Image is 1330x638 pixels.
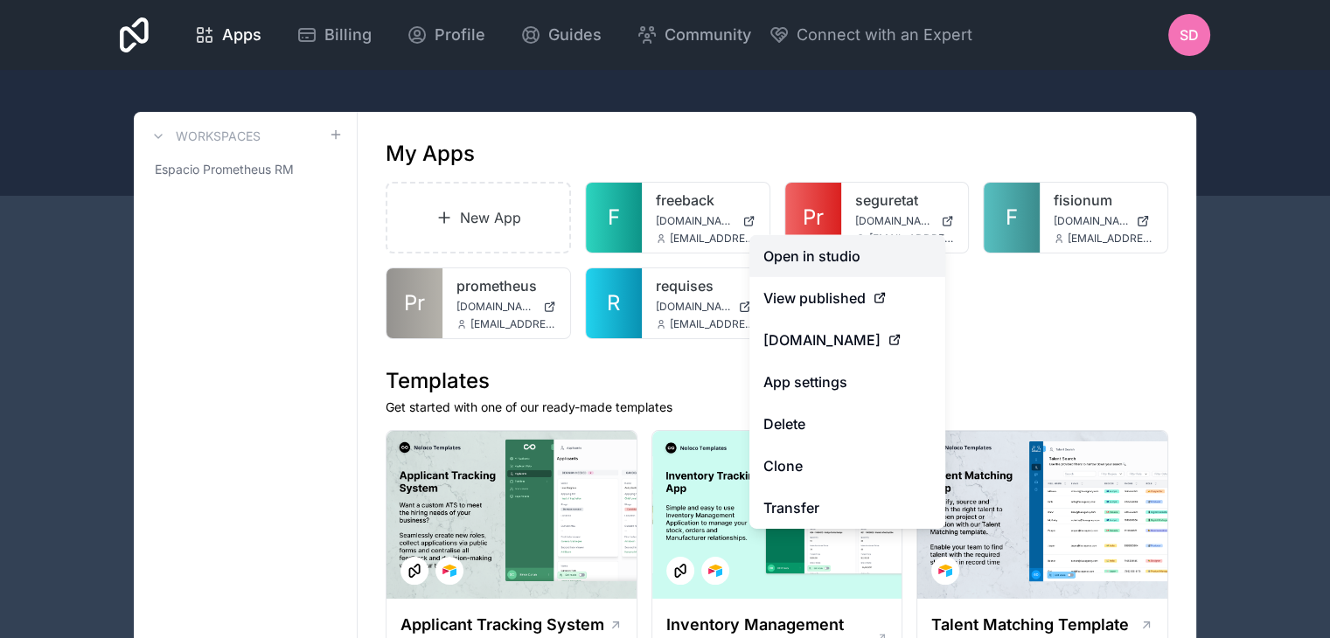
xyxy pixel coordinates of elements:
img: Airtable Logo [938,564,952,578]
a: seguretat [855,190,955,211]
a: Billing [282,16,386,54]
a: fisionum [1054,190,1153,211]
a: Pr [785,183,841,253]
a: [DOMAIN_NAME] [456,300,556,314]
h1: Talent Matching Template [931,613,1129,637]
button: Connect with an Expert [769,23,972,47]
span: [DOMAIN_NAME] [456,300,536,314]
span: [DOMAIN_NAME] [763,329,881,350]
a: [DOMAIN_NAME] [749,319,945,361]
span: [EMAIL_ADDRESS][DOMAIN_NAME] [670,317,756,331]
a: Clone [749,445,945,487]
h3: Workspaces [176,128,261,145]
a: F [984,183,1040,253]
span: [DOMAIN_NAME] [855,214,935,228]
p: Get started with one of our ready-made templates [386,399,1168,416]
a: Guides [506,16,616,54]
span: SD [1180,24,1199,45]
a: F [586,183,642,253]
a: New App [386,182,571,253]
span: View published [763,288,866,309]
a: prometheus [456,275,556,296]
span: Pr [404,289,425,317]
span: [EMAIL_ADDRESS][DOMAIN_NAME] [869,232,955,246]
span: [DOMAIN_NAME] [656,300,731,314]
img: Airtable Logo [442,564,456,578]
img: Airtable Logo [708,564,722,578]
span: Community [665,23,751,47]
span: Apps [222,23,261,47]
a: [DOMAIN_NAME] [656,300,756,314]
span: [EMAIL_ADDRESS][DOMAIN_NAME] [470,317,556,331]
span: Billing [324,23,372,47]
h1: My Apps [386,140,475,168]
span: Profile [435,23,485,47]
a: Community [623,16,765,54]
a: Apps [180,16,275,54]
a: freeback [656,190,756,211]
span: F [1006,204,1018,232]
a: Transfer [749,487,945,529]
span: [DOMAIN_NAME] [656,214,735,228]
h1: Applicant Tracking System [400,613,604,637]
a: Open in studio [749,235,945,277]
a: View published [749,277,945,319]
span: Espacio Prometheus RM [155,161,294,178]
button: Delete [749,403,945,445]
span: [DOMAIN_NAME] [1054,214,1129,228]
a: App settings [749,361,945,403]
h1: Templates [386,367,1168,395]
span: [EMAIL_ADDRESS][DOMAIN_NAME] [670,232,756,246]
span: R [607,289,620,317]
span: F [608,204,620,232]
span: Pr [803,204,824,232]
a: requises [656,275,756,296]
a: [DOMAIN_NAME] [855,214,955,228]
span: [EMAIL_ADDRESS][DOMAIN_NAME] [1068,232,1153,246]
span: Guides [548,23,602,47]
a: Profile [393,16,499,54]
a: Espacio Prometheus RM [148,154,343,185]
a: Workspaces [148,126,261,147]
a: [DOMAIN_NAME] [656,214,756,228]
span: Connect with an Expert [797,23,972,47]
a: R [586,268,642,338]
a: Pr [386,268,442,338]
a: [DOMAIN_NAME] [1054,214,1153,228]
